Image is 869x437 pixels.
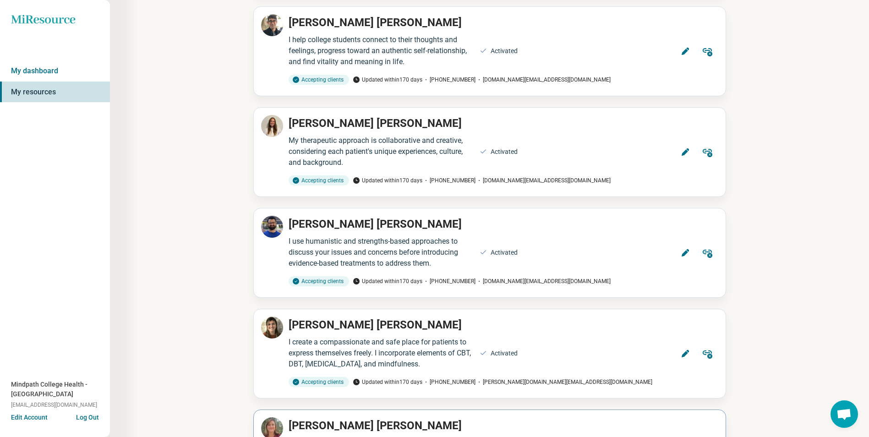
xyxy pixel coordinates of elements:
span: Updated within 170 days [353,76,422,84]
span: [DOMAIN_NAME][EMAIL_ADDRESS][DOMAIN_NAME] [475,277,611,285]
span: Mindpath College Health - [GEOGRAPHIC_DATA] [11,380,110,399]
div: Open chat [831,400,858,428]
span: [PHONE_NUMBER] [422,277,475,285]
div: Accepting clients [289,276,349,286]
p: [PERSON_NAME] [PERSON_NAME] [289,216,462,232]
button: Log Out [76,413,99,420]
div: I create a compassionate and safe place for patients to express themselves freely. I incorporate ... [289,337,474,370]
div: Accepting clients [289,175,349,186]
div: Accepting clients [289,377,349,387]
span: [EMAIL_ADDRESS][DOMAIN_NAME] [11,401,97,409]
div: My therapeutic approach is collaborative and creative, considering each patient's unique experien... [289,135,474,168]
p: [PERSON_NAME] [PERSON_NAME] [289,14,462,31]
span: [PERSON_NAME][DOMAIN_NAME][EMAIL_ADDRESS][DOMAIN_NAME] [475,378,652,386]
span: Updated within 170 days [353,176,422,185]
button: Edit Account [11,413,48,422]
span: [PHONE_NUMBER] [422,176,475,185]
span: [PHONE_NUMBER] [422,378,475,386]
div: Accepting clients [289,75,349,85]
div: I use humanistic and strengths-based approaches to discuss your issues and concerns before introd... [289,236,474,269]
span: Updated within 170 days [353,277,422,285]
div: Activated [491,248,518,257]
span: [DOMAIN_NAME][EMAIL_ADDRESS][DOMAIN_NAME] [475,76,611,84]
p: [PERSON_NAME] [PERSON_NAME] [289,317,462,333]
div: Activated [491,46,518,56]
span: [PHONE_NUMBER] [422,76,475,84]
p: [PERSON_NAME] [PERSON_NAME] [289,115,462,131]
p: [PERSON_NAME] [PERSON_NAME] [289,417,462,434]
span: Updated within 170 days [353,378,422,386]
div: Activated [491,147,518,157]
div: I help college students connect to their thoughts and feelings, progress toward an authentic self... [289,34,474,67]
div: Activated [491,349,518,358]
span: [DOMAIN_NAME][EMAIL_ADDRESS][DOMAIN_NAME] [475,176,611,185]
